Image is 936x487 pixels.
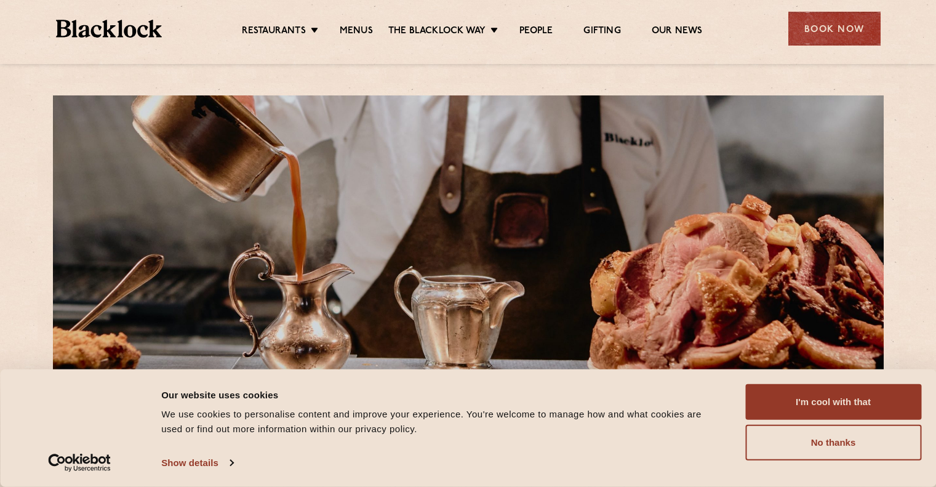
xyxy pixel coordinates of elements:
[242,25,306,39] a: Restaurants
[745,425,921,461] button: No thanks
[388,25,486,39] a: The Blacklock Way
[340,25,373,39] a: Menus
[26,454,134,472] a: Usercentrics Cookiebot - opens in a new window
[652,25,703,39] a: Our News
[788,12,881,46] div: Book Now
[583,25,620,39] a: Gifting
[161,387,718,402] div: Our website uses cookies
[161,454,233,472] a: Show details
[161,407,718,437] div: We use cookies to personalise content and improve your experience. You're welcome to manage how a...
[745,384,921,420] button: I'm cool with that
[519,25,553,39] a: People
[56,20,162,38] img: BL_Textured_Logo-footer-cropped.svg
